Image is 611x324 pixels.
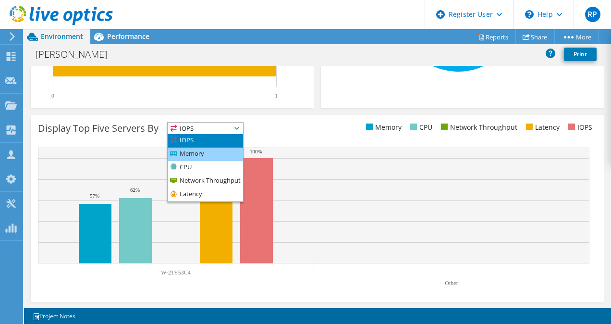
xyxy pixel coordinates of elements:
[168,161,243,174] li: CPU
[364,122,402,133] li: Memory
[250,149,262,154] text: 100%
[130,187,140,193] text: 62%
[515,29,555,44] a: Share
[275,92,278,99] text: 1
[90,193,99,199] text: 57%
[585,7,600,22] span: RP
[554,29,599,44] a: More
[161,269,190,276] text: W-21Y53C4
[51,92,54,99] text: 0
[41,32,83,41] span: Environment
[524,122,560,133] li: Latency
[408,122,432,133] li: CPU
[564,48,597,61] a: Print
[168,174,243,188] li: Network Throughput
[26,310,82,322] a: Project Notes
[525,10,534,19] svg: \n
[31,49,122,60] h1: [PERSON_NAME]
[168,188,243,201] li: Latency
[566,122,592,133] li: IOPS
[168,148,243,161] li: Memory
[107,32,149,41] span: Performance
[470,29,516,44] a: Reports
[445,280,458,287] text: Other
[168,134,243,148] li: IOPS
[168,123,231,134] span: IOPS
[439,122,517,133] li: Network Throughput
